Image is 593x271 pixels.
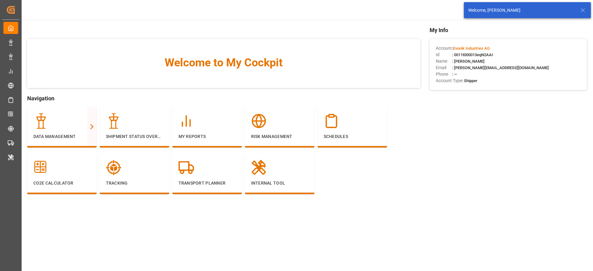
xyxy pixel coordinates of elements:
[106,180,163,186] p: Tracking
[33,133,90,140] p: Data Management
[179,180,236,186] p: Transport Planner
[452,65,549,70] span: : [PERSON_NAME][EMAIL_ADDRESS][DOMAIN_NAME]
[436,58,452,65] span: Name
[179,133,236,140] p: My Reports
[436,77,462,84] span: Account Type
[436,71,452,77] span: Phone
[452,52,493,57] span: : 0011t000013eqN2AAI
[436,65,452,71] span: Email
[436,45,452,52] span: Account
[40,54,408,71] span: Welcome to My Cockpit
[430,26,587,34] span: My Info
[251,180,308,186] p: Internal Tool
[251,133,308,140] p: Risk Management
[453,46,490,51] span: Evonik Industries AG
[468,7,574,14] div: Welcome, [PERSON_NAME]
[27,94,420,102] span: Navigation
[106,133,163,140] p: Shipment Status Overview
[33,180,90,186] p: CO2e Calculator
[436,52,452,58] span: Id
[452,46,490,51] span: :
[462,78,477,83] span: : Shipper
[452,72,457,77] span: : —
[324,133,381,140] p: Schedules
[452,59,485,64] span: : [PERSON_NAME]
